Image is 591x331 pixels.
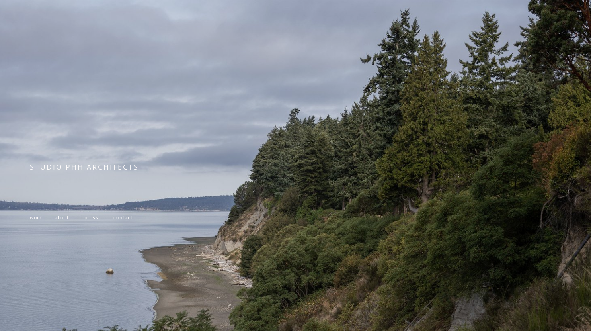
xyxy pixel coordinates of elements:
a: contact [113,214,132,221]
a: about [55,214,69,221]
a: work [30,214,42,221]
span: STUDIO PHH ARCHITECTS [30,162,138,172]
a: press [84,214,98,221]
